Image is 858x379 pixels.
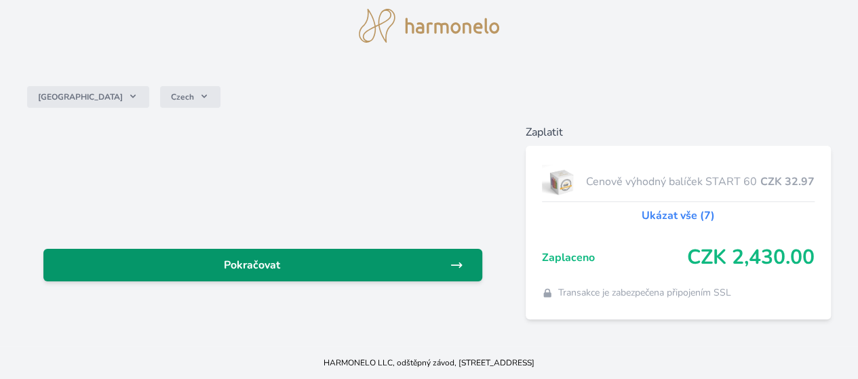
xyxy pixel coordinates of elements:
[38,92,123,102] span: [GEOGRAPHIC_DATA]
[542,250,687,266] span: Zaplaceno
[54,257,450,273] span: Pokračovat
[558,286,731,300] span: Transakce je zabezpečena připojením SSL
[542,165,581,199] img: start.jpg
[171,92,194,102] span: Czech
[359,9,500,43] img: logo.svg
[43,249,482,281] a: Pokračovat
[586,174,760,190] span: Cenově výhodný balíček START 60
[526,124,831,140] h6: Zaplatit
[642,207,715,224] a: Ukázat vše (7)
[160,86,220,108] button: Czech
[27,86,149,108] button: [GEOGRAPHIC_DATA]
[687,245,815,270] span: CZK 2,430.00
[760,174,815,190] span: CZK 32.97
